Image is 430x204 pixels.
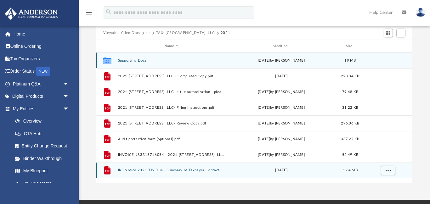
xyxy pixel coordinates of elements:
button: Supporting Docs [118,58,225,63]
a: Tax Organizers [4,52,79,65]
a: Tax Due Dates [9,177,79,190]
div: id [99,43,115,49]
a: Digital Productsarrow_drop_down [4,90,79,103]
button: Add [396,29,406,37]
div: [DATE] [228,168,335,173]
a: menu [85,12,93,16]
button: 2021 [221,30,230,36]
button: Audit protection form (optional).pdf [118,137,225,141]
a: Home [4,28,79,40]
span: 31.22 KB [342,106,358,109]
div: grid [96,52,412,183]
a: Entity Change Request [9,140,79,152]
span: 296.06 KB [341,122,359,125]
div: Modified [228,43,335,49]
span: 52.49 KB [342,153,358,157]
div: Size [337,43,363,49]
div: Name [117,43,225,49]
button: IRS Notice 2021 Tax Due - Summary of Taxpayer Contact .pdf [118,168,225,173]
span: arrow_drop_down [63,90,76,103]
i: menu [85,9,93,16]
span: 387.22 KB [341,137,359,141]
button: INVOICE #83315716054 - 2021 [STREET_ADDRESS], LLC.pdf [118,153,225,157]
div: [DATE] [228,74,335,79]
a: Overview [9,115,79,128]
img: Anderson Advisors Platinum Portal [3,8,60,20]
div: [DATE] by [PERSON_NAME] [228,105,335,111]
span: 19 MB [344,59,356,62]
span: 293.34 KB [341,74,359,78]
div: [DATE] by [PERSON_NAME] [228,136,335,142]
a: My Blueprint [9,165,76,177]
button: 2021 [STREET_ADDRESS], LLC- Review Copy.pdf [118,121,225,125]
a: My Entitiesarrow_drop_down [4,102,79,115]
span: 1.64 MB [343,168,358,172]
img: User Pic [416,8,425,17]
span: arrow_drop_down [63,78,76,91]
div: [DATE] by [PERSON_NAME] [228,58,335,63]
a: Binder Walkthrough [9,152,79,165]
a: Order StatusNEW [4,65,79,78]
button: TAX: [GEOGRAPHIC_DATA], LLC [156,30,215,36]
button: 2021 [STREET_ADDRESS], LLC- Filing Instructions.pdf [118,106,225,110]
button: 2021 [STREET_ADDRESS], LLC- e-file authorization - please sign.pdf [118,90,225,94]
a: Online Ordering [4,40,79,53]
button: Viewable-ClientDocs [103,30,140,36]
div: id [365,43,410,49]
i: search [105,8,112,15]
span: 79.48 KB [342,90,358,94]
span: arrow_drop_down [63,102,76,115]
button: 2021 [STREET_ADDRESS], LLC - Completed Copy.pdf [118,74,225,78]
div: [DATE] by [PERSON_NAME] [228,152,335,158]
div: NEW [36,67,50,76]
button: ··· [146,30,150,36]
a: CTA Hub [9,127,79,140]
button: Switch to Grid View [384,29,393,37]
div: [DATE] by [PERSON_NAME] [228,89,335,95]
button: More options [381,166,395,175]
div: [DATE] by [PERSON_NAME] [228,121,335,126]
a: Platinum Q&Aarrow_drop_down [4,78,79,90]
